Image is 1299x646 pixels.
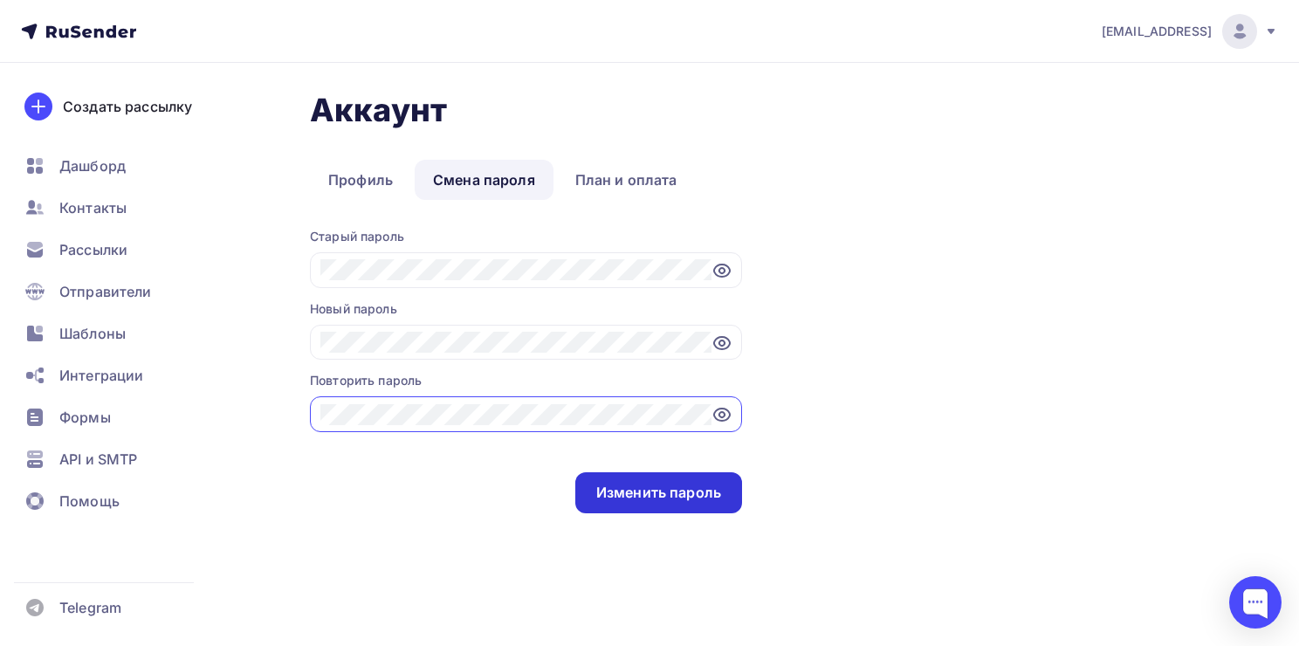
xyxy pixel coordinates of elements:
span: Telegram [59,597,121,618]
div: Изменить пароль [596,483,721,503]
a: Смена пароля [415,160,553,200]
span: Дашборд [59,155,126,176]
a: Рассылки [14,232,222,267]
span: [EMAIL_ADDRESS] [1102,23,1212,40]
a: Контакты [14,190,222,225]
span: Шаблоны [59,323,126,344]
div: Создать рассылку [63,96,192,117]
a: Профиль [310,160,411,200]
a: Формы [14,400,222,435]
a: [EMAIL_ADDRESS] [1102,14,1278,49]
div: Повторить пароль [310,372,742,389]
h1: Аккаунт [310,91,1226,129]
div: Новый пароль [310,300,742,318]
a: Шаблоны [14,316,222,351]
span: Контакты [59,197,127,218]
a: Дашборд [14,148,222,183]
span: Помощь [59,491,120,512]
a: Отправители [14,274,222,309]
div: Старый пароль [310,228,742,245]
span: Отправители [59,281,152,302]
span: Рассылки [59,239,127,260]
span: Формы [59,407,111,428]
span: API и SMTP [59,449,137,470]
a: План и оплата [557,160,696,200]
span: Интеграции [59,365,143,386]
